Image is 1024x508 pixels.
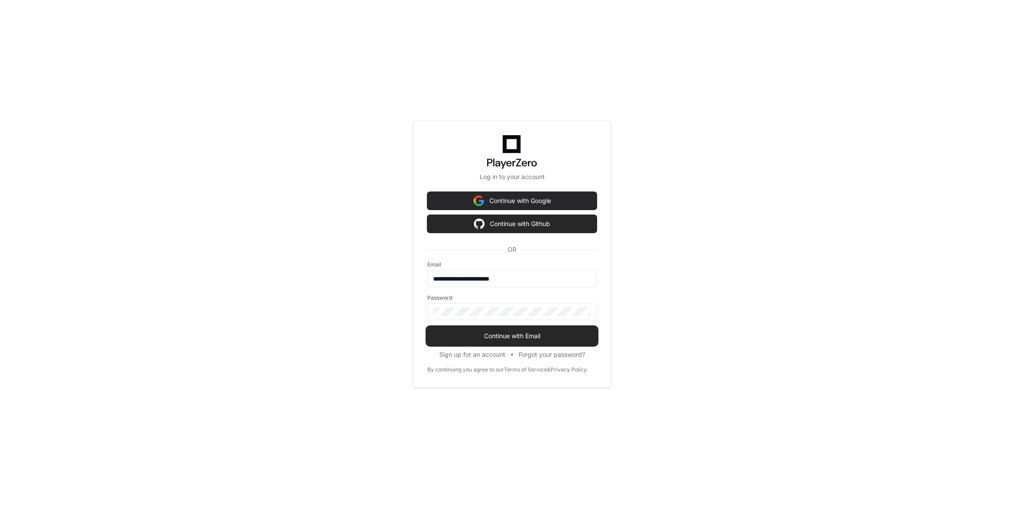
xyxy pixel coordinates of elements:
img: Sign in with google [474,215,485,233]
p: Log in to your account [427,172,597,181]
label: Password [427,294,597,301]
button: Forgot your password? [519,350,585,359]
button: Continue with Email [427,327,597,345]
div: By continuing you agree to our [427,366,504,373]
span: OR [504,245,520,254]
label: Email [427,261,597,268]
button: Sign up for an account [439,350,505,359]
span: Continue with Email [427,332,597,340]
a: Terms of Service [504,366,547,373]
a: Privacy Policy. [551,366,588,373]
img: Sign in with google [473,192,484,210]
div: & [547,366,551,373]
button: Continue with Github [427,215,597,233]
button: Continue with Google [427,192,597,210]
